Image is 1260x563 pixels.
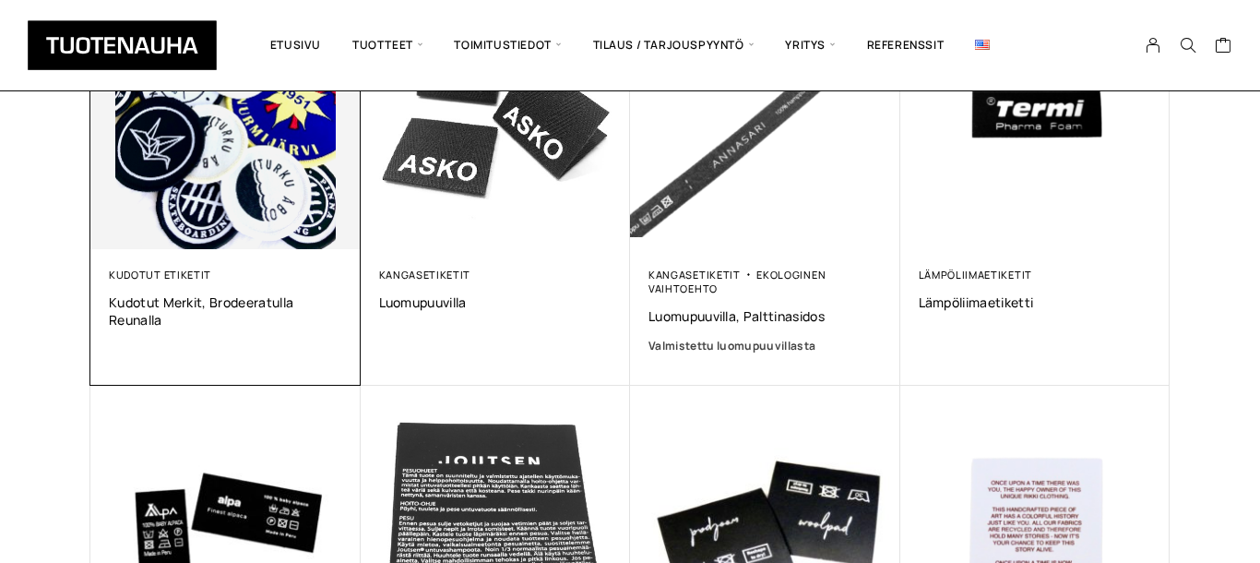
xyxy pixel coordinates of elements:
img: English [975,40,990,50]
a: Cart [1215,36,1232,58]
a: Luomupuuvilla, palttinasidos [648,307,882,325]
img: Tuotenauha Oy [28,20,217,70]
span: Tilaus / Tarjouspyyntö [577,14,770,77]
a: Lämpöliimaetiketti [919,293,1152,311]
button: Search [1171,37,1206,54]
a: Kangasetiketit [379,268,471,281]
a: Referenssit [851,14,960,77]
a: Lämpöliimaetiketit [919,268,1032,281]
a: Ekologinen vaihtoehto [648,268,826,295]
a: My Account [1135,37,1171,54]
span: Valmistettu luomupuuvillasta [648,338,815,353]
a: Kudotut merkit, brodeeratulla reunalla [109,293,342,329]
span: Tuotteet [337,14,438,77]
a: Kudotut etiketit [109,268,211,281]
span: Yritys [769,14,850,77]
a: Kangasetiketit [648,268,741,281]
span: Toimitustiedot [438,14,577,77]
a: Etusivu [255,14,337,77]
a: Luomupuuvilla [379,293,612,311]
a: Valmistettu luomupuuvillasta [648,337,882,355]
